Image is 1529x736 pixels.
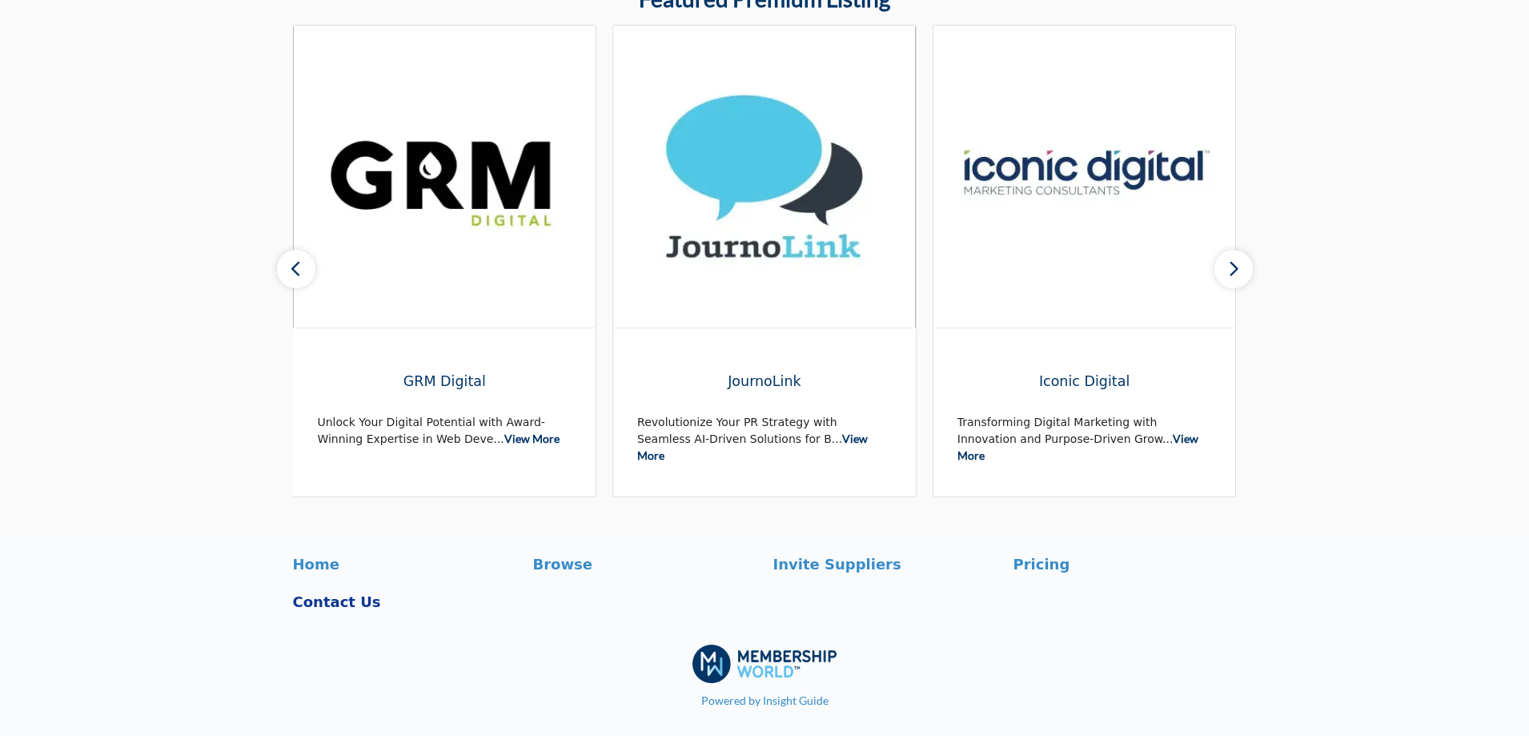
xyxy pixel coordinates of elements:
[637,432,868,462] a: View More
[317,371,572,392] span: GRM Digital
[613,26,916,328] img: JournoLink
[773,553,997,575] a: Invite Suppliers
[957,360,1212,403] a: Iconic Digital
[957,371,1212,392] span: Iconic Digital
[533,553,756,575] a: Browse
[317,360,572,403] a: GRM Digital
[637,414,892,465] p: Revolutionize Your PR Strategy with Seamless AI-Driven Solutions for B...
[692,645,837,683] img: No Site Logo
[957,414,1212,465] p: Transforming Digital Marketing with Innovation and Purpose-Driven Grow...
[317,414,572,448] p: Unlock Your Digital Potential with Award-Winning Expertise in Web Deve...
[293,26,596,328] img: GRM Digital
[933,26,1236,328] img: Iconic Digital
[637,371,892,392] span: JournoLink
[1013,553,1237,575] a: Pricing
[957,432,1199,462] a: View More
[293,553,516,575] a: Home
[504,432,560,445] a: View More
[293,591,516,613] a: Contact Us
[637,360,892,403] a: JournoLink
[701,694,829,707] a: Powered by Insight Guide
